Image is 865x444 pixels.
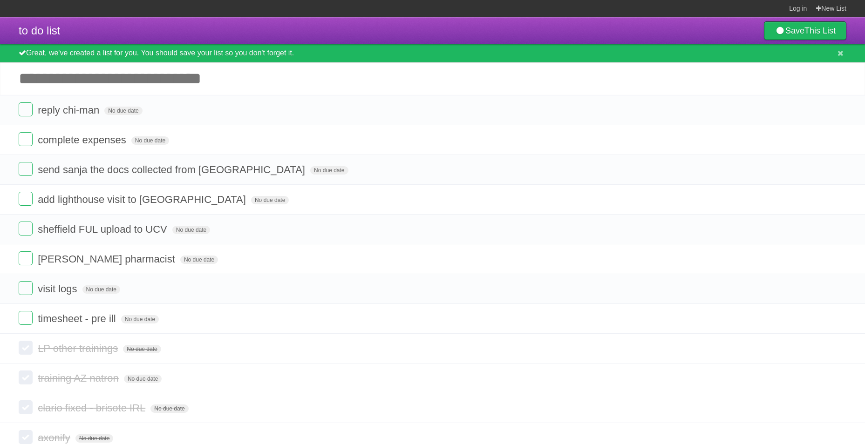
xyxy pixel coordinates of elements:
[75,434,113,443] span: No due date
[38,343,120,354] span: LP other trainings
[310,166,348,175] span: No due date
[19,222,33,235] label: Done
[38,313,118,324] span: timesheet - pre ill
[38,283,79,295] span: visit logs
[38,223,170,235] span: sheffield FUL upload to UCV
[121,315,159,323] span: No due date
[38,372,121,384] span: training AZ natron
[38,432,73,444] span: axonify
[150,404,188,413] span: No due date
[131,136,169,145] span: No due date
[124,375,162,383] span: No due date
[19,102,33,116] label: Done
[38,164,307,175] span: send sanja the docs collected from [GEOGRAPHIC_DATA]
[804,26,836,35] b: This List
[19,132,33,146] label: Done
[180,256,218,264] span: No due date
[82,285,120,294] span: No due date
[19,400,33,414] label: Done
[123,345,161,353] span: No due date
[764,21,846,40] a: SaveThis List
[38,194,248,205] span: add lighthouse visit to [GEOGRAPHIC_DATA]
[19,251,33,265] label: Done
[104,107,142,115] span: No due date
[19,311,33,325] label: Done
[19,24,60,37] span: to do list
[251,196,289,204] span: No due date
[19,370,33,384] label: Done
[172,226,210,234] span: No due date
[19,341,33,355] label: Done
[38,402,148,414] span: clario fixed - brisote IRL
[19,192,33,206] label: Done
[19,162,33,176] label: Done
[19,281,33,295] label: Done
[38,104,102,116] span: reply chi-man
[38,134,129,146] span: complete expenses
[38,253,177,265] span: [PERSON_NAME] pharmacist
[19,430,33,444] label: Done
